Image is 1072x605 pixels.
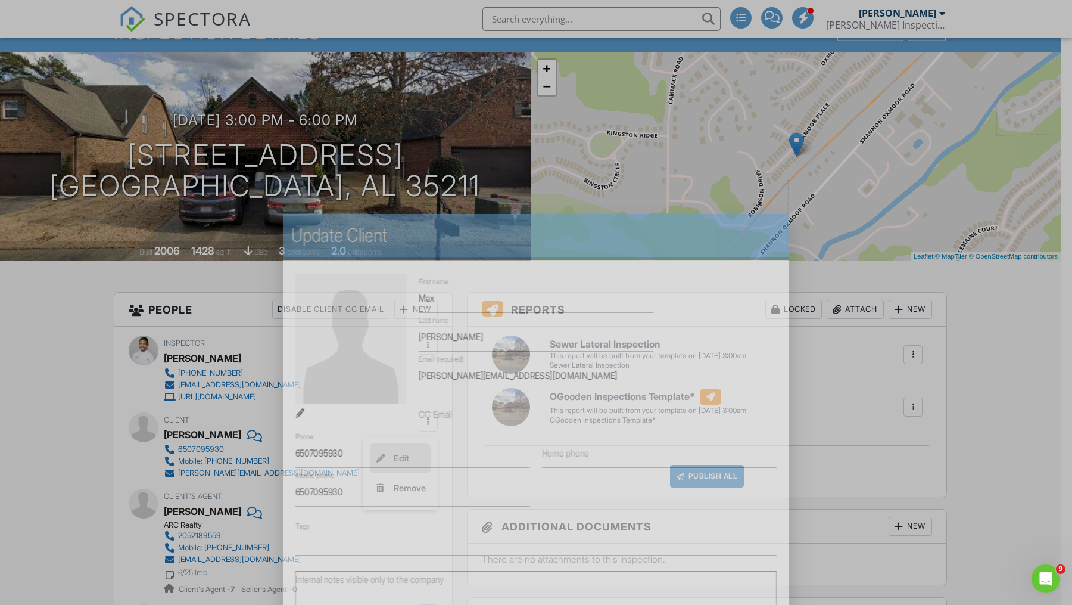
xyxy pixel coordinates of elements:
img: default-user-f0147aede5fd5fa78ca7ade42f37bd4542148d508eef1c3d3ea960f66861d68b.jpg [295,274,407,404]
iframe: Intercom live chat [1032,564,1060,593]
label: CC Email [419,408,452,421]
label: Mobile phone [295,470,334,481]
label: First name [419,277,449,287]
label: Phone [295,432,314,442]
label: Email (required) [419,354,464,365]
span: 9 [1056,564,1065,574]
label: Last name [419,315,449,326]
h2: Update Client [291,224,781,247]
label: Tags [295,522,309,530]
label: Internal notes visible only to the company [295,573,444,586]
label: Home phone [542,446,589,460]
